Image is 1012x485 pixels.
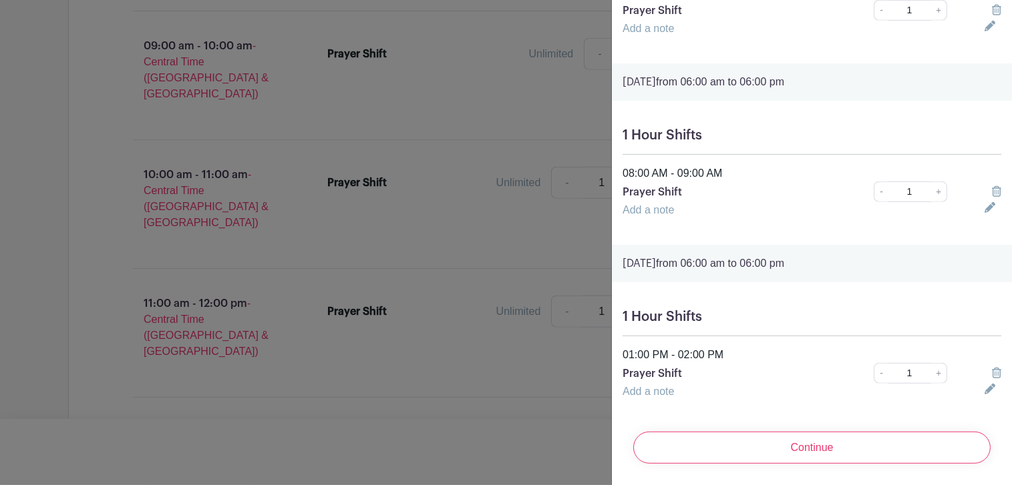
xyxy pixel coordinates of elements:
[623,386,674,397] a: Add a note
[623,258,656,269] strong: [DATE]
[615,347,1009,363] div: 01:00 PM - 02:00 PM
[623,204,674,215] a: Add a note
[623,309,1001,325] h5: 1 Hour Shifts
[931,363,947,384] a: +
[633,432,991,464] input: Continue
[623,3,837,19] p: Prayer Shift
[623,23,674,34] a: Add a note
[623,184,837,200] p: Prayer Shift
[623,366,837,382] p: Prayer Shift
[623,77,656,87] strong: [DATE]
[874,181,888,202] a: -
[623,74,1001,90] p: from 06:00 am to 06:00 pm
[931,181,947,202] a: +
[615,165,1009,181] div: 08:00 AM - 09:00 AM
[874,363,888,384] a: -
[623,256,1001,272] p: from 06:00 am to 06:00 pm
[623,127,1001,143] h5: 1 Hour Shifts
